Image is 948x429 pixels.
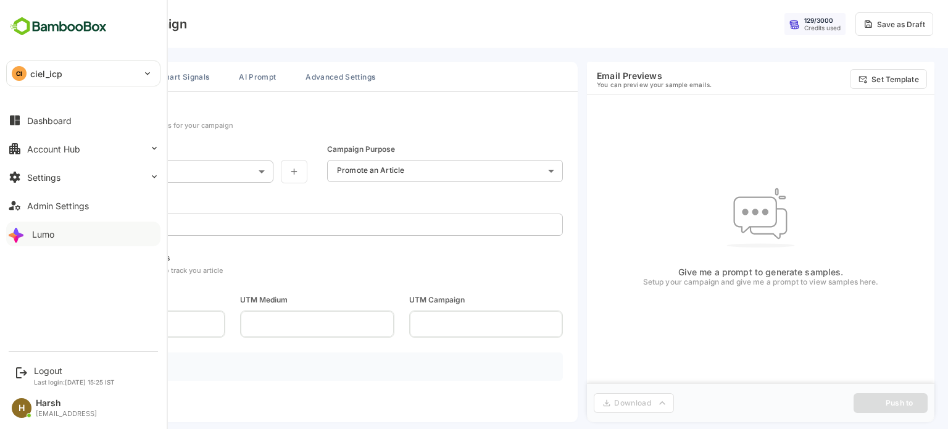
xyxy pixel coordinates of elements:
div: Campaign Basics [28,107,102,117]
div: Set up the fundamental details for your campaign [28,121,190,130]
div: Settings [27,172,60,183]
p: Give me a prompt to generate samples. [600,267,836,277]
button: Set Template [807,69,884,89]
img: BambooboxFullLogoMark.5f36c76dfaba33ec1ec1367b70bb1252.svg [6,15,110,38]
p: Set Template [828,75,875,84]
span: UTM Campaign [366,294,520,306]
div: Harsh [36,398,97,409]
div: H [12,398,31,418]
p: You can preview your sample emails. [554,81,668,88]
div: Save as Draft [834,20,882,29]
button: Settings [6,165,160,190]
div: campaign tabs [14,62,534,91]
p: ciel_icp [30,67,62,80]
div: Set up the UTM parameters to track you article [28,266,180,275]
p: Last login: [DATE] 15:25 IST [34,378,115,386]
div: Campaign Purpose [284,144,352,154]
button: Smart Signals [105,62,176,91]
h4: Create Campaign [39,17,144,31]
div: Target Segment [28,144,86,154]
button: Save as Draft [812,12,890,36]
button: Admin Settings [6,193,160,218]
button: Campaign Setup [14,62,95,91]
div: Content URL [28,198,95,207]
p: Setup your campaign and give me a prompt to view samples here. [600,277,836,288]
div: Campaign UTM Parameters [28,253,180,262]
div: Logout [34,365,115,376]
button: Account Hub [6,136,160,161]
div: 129 / 3000 [761,17,790,24]
div: CIciel_icp [7,61,160,86]
button: AI Prompt [186,62,243,91]
div: Lumo [32,229,54,239]
p: Promote an Article [294,165,361,175]
div: Select target segment [28,160,260,181]
span: UTM Medium [197,294,351,306]
h4: Tracking URL [38,360,81,369]
div: Admin Settings [27,201,89,211]
div: Account Hub [27,144,80,154]
div: Dashboard [27,115,72,126]
button: Lumo [6,222,160,246]
div: CI [12,66,27,81]
span: UTM Source [28,294,182,306]
button: Advanced Settings [252,62,342,91]
button: Dashboard [6,108,160,133]
h6: Email Previews [554,70,668,81]
div: Credits used [761,24,797,31]
div: [EMAIL_ADDRESS] [36,410,97,418]
button: Go back [15,14,35,34]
